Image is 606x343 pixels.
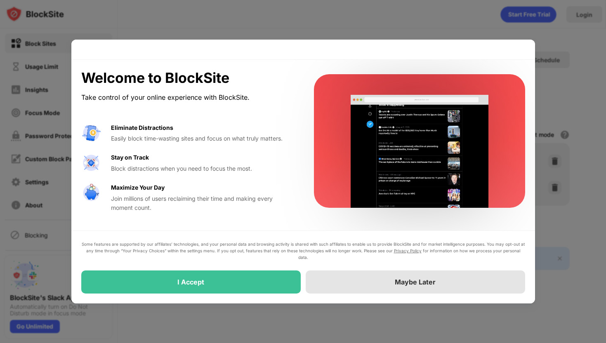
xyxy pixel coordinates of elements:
div: Stay on Track [111,153,149,162]
a: Privacy Policy [394,248,422,253]
div: Some features are supported by our affiliates’ technologies, and your personal data and browsing ... [81,241,525,261]
div: Join millions of users reclaiming their time and making every moment count. [111,194,294,213]
div: Maybe Later [395,278,436,286]
div: Eliminate Distractions [111,123,173,132]
div: Easily block time-wasting sites and focus on what truly matters. [111,134,294,143]
div: Maximize Your Day [111,183,165,192]
img: value-safe-time.svg [81,183,101,203]
img: value-avoid-distractions.svg [81,123,101,143]
div: Block distractions when you need to focus the most. [111,164,294,173]
div: I Accept [177,278,204,286]
div: Welcome to BlockSite [81,70,294,87]
div: Take control of your online experience with BlockSite. [81,92,294,103]
img: value-focus.svg [81,153,101,173]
